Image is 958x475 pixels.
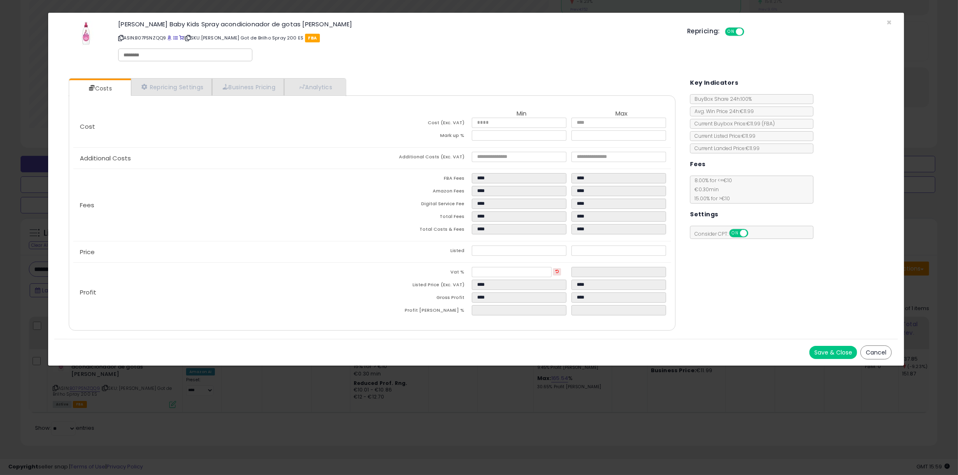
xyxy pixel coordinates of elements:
p: Cost [73,123,372,130]
h5: Key Indicators [690,78,738,88]
td: Digital Service Fee [372,199,472,211]
td: Listed Price (Exc. VAT) [372,280,472,292]
h3: [PERSON_NAME] Baby Kids Spray acondicionador de gotas [PERSON_NAME] [118,21,675,27]
a: Business Pricing [212,79,284,95]
span: BuyBox Share 24h: 100% [690,95,752,102]
a: Your listing only [179,35,184,41]
span: Current Buybox Price: [690,120,775,127]
td: Mark up % [372,130,472,143]
span: Avg. Win Price 24h: €11.99 [690,108,754,115]
span: Consider CPT: [690,230,759,237]
span: €11.99 [746,120,775,127]
button: Cancel [860,345,892,359]
span: Current Listed Price: €11.99 [690,132,755,139]
h5: Fees [690,159,706,169]
td: Additional Costs (Exc. VAT) [372,152,472,165]
span: ON [726,28,736,35]
td: FBA Fees [372,173,472,186]
p: Price [73,249,372,255]
span: ON [730,230,741,237]
h5: Settings [690,209,718,220]
td: Listed [372,246,472,258]
p: Additional Costs [73,155,372,162]
p: Profit [73,289,372,296]
th: Max [571,110,671,118]
td: Amazon Fees [372,186,472,199]
span: 8.00 % for <= €10 [690,177,732,202]
span: 15.00 % for > €10 [690,195,730,202]
span: OFF [743,28,756,35]
a: Repricing Settings [131,79,212,95]
td: Total Fees [372,211,472,224]
p: Fees [73,202,372,209]
a: All offer listings [173,35,178,41]
h5: Repricing: [687,28,720,35]
p: ASIN: B07PSNZQQ9 | SKU: [PERSON_NAME] Got de Brilho Spray 200 ES [118,31,675,44]
span: Current Landed Price: €11.99 [690,145,760,152]
a: Analytics [284,79,345,95]
td: Total Costs & Fees [372,224,472,237]
a: BuyBox page [168,35,172,41]
img: 315RU4UKZUL._SL60_.jpg [74,21,98,46]
span: ( FBA ) [762,120,775,127]
button: Save & Close [809,346,857,359]
td: Profit [PERSON_NAME] % [372,305,472,318]
a: Costs [69,80,130,97]
span: OFF [747,230,760,237]
span: × [886,16,892,28]
td: Vat % [372,267,472,280]
span: FBA [305,34,320,42]
th: Min [472,110,571,118]
td: Gross Profit [372,292,472,305]
td: Cost (Exc. VAT) [372,118,472,130]
span: €0.30 min [690,186,719,193]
